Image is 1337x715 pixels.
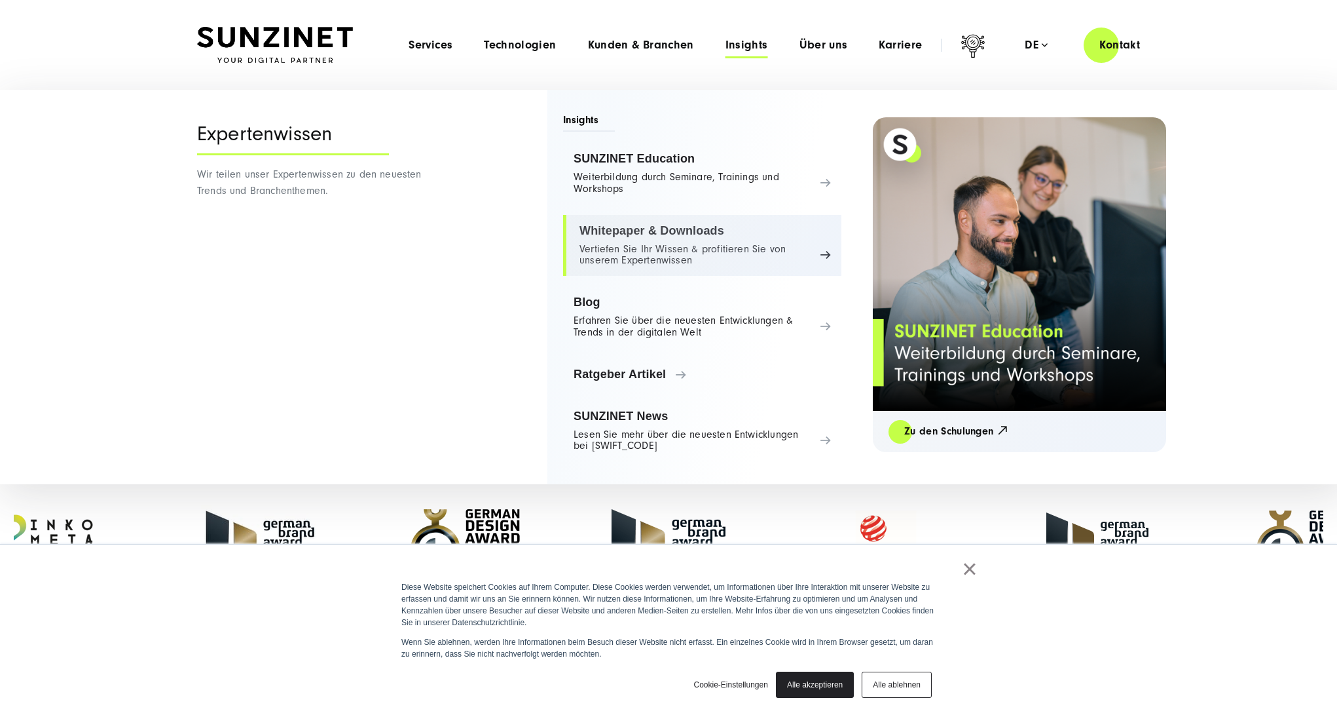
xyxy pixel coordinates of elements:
[484,39,556,52] a: Technologien
[862,672,932,698] a: Alle ablehnen
[197,123,389,155] div: Expertenwissen
[197,27,353,64] img: SUNZINET Full Service Digital Agentur
[776,672,854,698] a: Alle akzeptieren
[612,509,725,575] img: German Brand Award 2023 Winner - Full Service digital agentur SUNZINET
[574,368,831,381] span: Ratgeber Artikel
[563,358,841,390] a: Ratgeber Artikel
[563,143,841,204] a: SUNZINET Education Weiterbildung durch Seminare, Trainings und Workshops
[409,39,452,52] a: Services
[725,39,768,52] a: Insights
[588,39,694,52] a: Kunden & Branchen
[888,424,1023,439] a: Zu den Schulungen 🡥
[1084,26,1156,64] a: Kontakt
[799,39,848,52] a: Über uns
[197,90,443,484] div: Wir teilen unser Expertenwissen zu den neuesten Trends und Branchenthemen.
[817,503,955,581] img: Reddot Award Winner - Full Service Digitalagentur SUNZINET
[693,679,767,691] a: Cookie-Einstellungen
[411,509,520,574] img: German Design Award Winner 2020 - Full Service Digitalagentur SUNZINET
[401,581,936,628] p: Diese Website speichert Cookies auf Ihrem Computer. Diese Cookies werden verwendet, um Informatio...
[563,113,615,132] span: Insights
[563,215,841,277] a: Whitepaper & Downloads Vertiefen Sie Ihr Wissen & profitieren Sie von unserem Expertenwissen
[879,39,922,52] a: Karriere
[563,286,841,348] a: Blog Erfahren Sie über die neuesten Entwicklungen & Trends in der digitalen Welt
[873,117,1166,411] img: Full service Digitalagentur SUNZINET - SUNZINET Education
[401,636,936,660] p: Wenn Sie ablehnen, werden Ihre Informationen beim Besuch dieser Website nicht erfasst. Ein einzel...
[201,503,319,581] img: German Brand Award 2021 Winner - Full Service Digitalagentur SUNZINET
[1046,512,1148,571] img: German Brand Award 2022 Gold Winner - Full Service Digitalagentur SUNZINET
[563,400,841,462] a: SUNZINET News Lesen Sie mehr über die neuesten Entwicklungen bei [SWIFT_CODE]
[962,563,978,575] a: ×
[1025,39,1048,52] div: de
